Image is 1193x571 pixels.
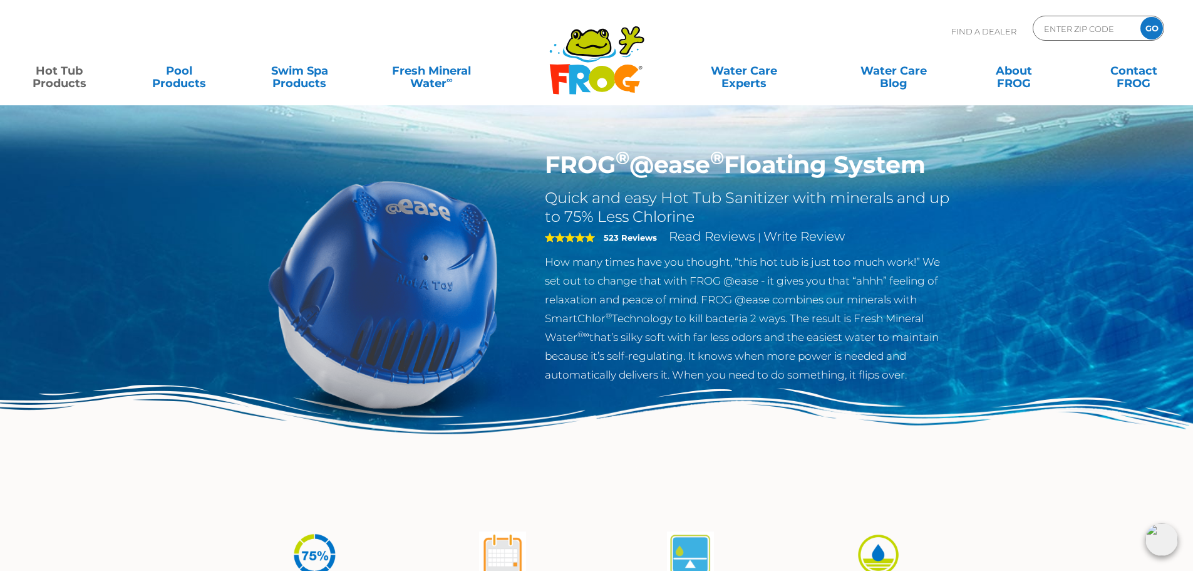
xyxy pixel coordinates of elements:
[545,150,954,179] h1: FROG @ease Floating System
[616,147,629,169] sup: ®
[545,189,954,226] h2: Quick and easy Hot Tub Sanitizer with minerals and up to 75% Less Chlorine
[951,16,1016,47] p: Find A Dealer
[669,229,755,244] a: Read Reviews
[1043,19,1127,38] input: Zip Code Form
[847,58,940,83] a: Water CareBlog
[1140,17,1163,39] input: GO
[133,58,226,83] a: PoolProducts
[373,58,490,83] a: Fresh MineralWater∞
[606,311,612,320] sup: ®
[763,229,845,244] a: Write Review
[1145,523,1178,556] img: openIcon
[545,253,954,384] p: How many times have you thought, “this hot tub is just too much work!” We set out to change that ...
[13,58,106,83] a: Hot TubProducts
[545,233,595,243] span: 5
[240,150,527,437] img: hot-tub-product-atease-system.png
[253,58,346,83] a: Swim SpaProducts
[967,58,1060,83] a: AboutFROG
[668,58,820,83] a: Water CareExperts
[1087,58,1180,83] a: ContactFROG
[447,75,453,85] sup: ∞
[604,233,657,243] strong: 523 Reviews
[758,231,761,243] span: |
[710,147,724,169] sup: ®
[577,330,589,339] sup: ®∞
